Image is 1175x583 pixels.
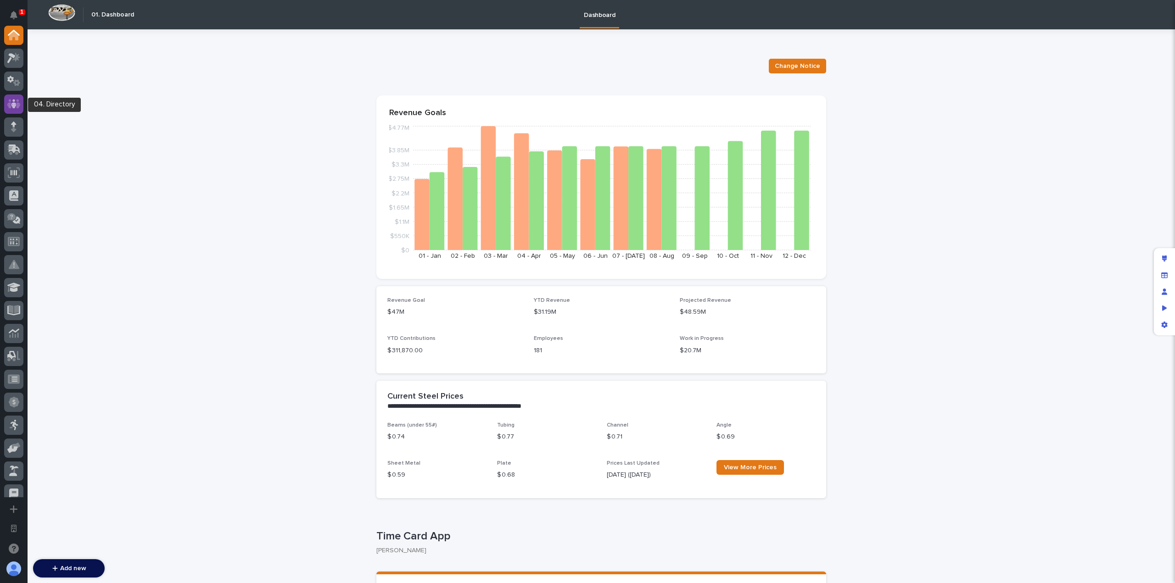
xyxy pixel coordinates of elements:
text: 08 - Aug [649,253,674,259]
span: Change Notice [775,61,820,71]
span: Beams (under 55#) [387,422,437,428]
text: 05 - May [550,253,575,259]
p: $20.7M [680,346,815,355]
button: Add a new app... [4,500,23,519]
p: $ 0.59 [387,470,486,480]
p: $ 0.68 [497,470,596,480]
p: $ 0.71 [607,432,705,442]
tspan: $2.2M [392,190,409,196]
span: Projected Revenue [680,298,731,303]
span: View More Prices [724,464,777,471]
text: 06 - Jun [583,253,608,259]
span: Plate [497,461,511,466]
h2: 01. Dashboard [91,11,134,19]
button: Add new [33,559,105,577]
span: YTD Contributions [387,336,436,341]
span: Pylon [91,32,111,39]
span: Revenue Goal [387,298,425,303]
tspan: $3.3M [392,161,409,168]
span: Employees [534,336,563,341]
text: 07 - [DATE] [612,253,645,259]
p: 1 [20,9,23,15]
img: Workspace Logo [48,4,75,21]
text: 01 - Jan [419,253,441,259]
tspan: $1.65M [389,204,409,211]
p: $ 311,870.00 [387,346,523,355]
div: Preview as [1156,300,1173,316]
tspan: $4.77M [388,125,409,131]
div: Manage fields and data [1156,267,1173,283]
tspan: $2.75M [388,176,409,182]
span: Channel [607,422,628,428]
p: $31.19M [534,307,669,317]
span: Prices Last Updated [607,461,660,466]
text: 10 - Oct [717,253,739,259]
button: Open support chat [4,539,23,558]
span: Tubing [497,422,515,428]
tspan: $3.85M [388,147,409,154]
div: Manage users [1156,283,1173,300]
tspan: $550K [390,233,409,239]
span: Sheet Metal [387,461,420,466]
tspan: $1.1M [395,218,409,225]
tspan: $0 [401,247,409,254]
p: $ 0.69 [716,432,815,442]
a: View More Prices [716,460,784,475]
text: 04 - Apr [517,253,541,259]
button: Notifications [4,6,23,25]
p: Revenue Goals [389,108,813,118]
p: $47M [387,307,523,317]
button: Change Notice [769,59,826,73]
p: $ 0.77 [497,432,596,442]
p: $48.59M [680,307,815,317]
p: 181 [534,346,669,355]
div: Notifications1 [11,11,23,26]
span: YTD Revenue [534,298,570,303]
text: 03 - Mar [484,253,508,259]
p: [DATE] ([DATE]) [607,470,705,480]
span: Angle [716,422,732,428]
text: 11 - Nov [750,253,772,259]
p: [PERSON_NAME] [376,547,819,555]
text: 09 - Sep [682,253,708,259]
p: Time Card App [376,530,822,543]
text: 02 - Feb [451,253,475,259]
p: $ 0.74 [387,432,486,442]
div: App settings [1156,316,1173,333]
span: Work in Progress [680,336,724,341]
text: 12 - Dec [783,253,806,259]
a: Powered byPylon [65,32,111,39]
button: Open workspace settings [4,519,23,538]
button: users-avatar [4,559,23,578]
h2: Current Steel Prices [387,392,464,402]
div: Edit layout [1156,250,1173,267]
